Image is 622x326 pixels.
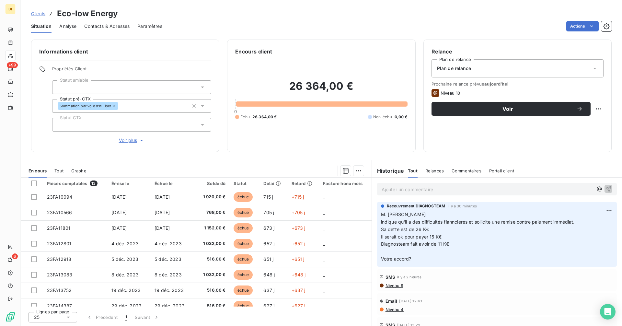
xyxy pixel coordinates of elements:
span: échue [234,192,253,202]
span: [DATE] [155,210,170,215]
span: 715 j [263,194,273,200]
span: Propriétés Client [52,66,211,75]
span: 23FA12801 [47,241,71,246]
span: _ [323,241,325,246]
span: 627 j [263,303,274,309]
h3: Eco-low Energy [57,8,118,19]
div: Retard [292,181,316,186]
span: 23FA13083 [47,272,72,277]
div: Facture hono mois [323,181,368,186]
span: Tout [54,168,63,173]
span: +705 j [292,210,305,215]
span: échue [234,239,253,249]
span: 19 déc. 2023 [111,287,141,293]
a: Clients [31,10,45,17]
span: 23FA10566 [47,210,72,215]
span: Commentaires [452,168,481,173]
span: 0 [234,109,237,114]
span: 768,00 € [198,209,226,216]
span: 1 920,00 € [198,194,226,200]
span: SMS [386,274,395,280]
span: +627 j [292,303,305,309]
span: [DATE] [111,225,127,231]
span: _ [323,194,325,200]
div: Délai [263,181,283,186]
div: Solde dû [198,181,226,186]
h6: Encours client [235,48,272,55]
span: 648 j [263,272,275,277]
span: Contacts & Adresses [84,23,130,29]
span: Situation [31,23,52,29]
span: Email [386,298,397,304]
span: Portail client [489,168,514,173]
span: Graphe [71,168,86,173]
span: 4 déc. 2023 [155,241,182,246]
span: 651 j [263,256,273,262]
div: Échue le [155,181,190,186]
span: 1 152,00 € [198,225,226,231]
span: [DATE] [111,194,127,200]
button: 1 [121,310,131,324]
div: DI [5,4,16,14]
span: _ [323,210,325,215]
span: _ [323,272,325,277]
span: [DATE] 12:43 [399,299,422,303]
span: 0,00 € [395,114,408,120]
h6: Historique [372,167,404,175]
span: échue [234,223,253,233]
span: +652 j [292,241,305,246]
span: Sommation par voie d'huiiser [60,104,111,108]
span: aujourd’hui [484,81,509,87]
div: Open Intercom Messenger [600,304,616,320]
span: Recouvrement DIAGNOSTEAM [387,203,445,209]
input: Ajouter une valeur [58,84,63,90]
span: [DATE] [155,194,170,200]
span: échue [234,301,253,311]
span: 5 déc. 2023 [155,256,181,262]
span: 23FA11801 [47,225,70,231]
h6: Relance [432,48,604,55]
span: Plan de relance [437,65,471,72]
span: Voir [439,106,576,111]
button: Actions [566,21,599,31]
span: Prochaine relance prévue [432,81,604,87]
span: Tout [408,168,418,173]
span: 25 [34,314,40,320]
span: Niveau 9 [385,283,403,288]
div: Pièces comptables [47,180,104,186]
span: [DATE] [155,225,170,231]
div: Émise le [111,181,147,186]
span: 1 [125,314,127,320]
span: _ [323,256,325,262]
span: 8 déc. 2023 [111,272,139,277]
span: 705 j [263,210,274,215]
span: 5 déc. 2023 [111,256,138,262]
span: Voir plus [119,137,145,144]
span: 516,00 € [198,256,226,262]
span: 652 j [263,241,274,246]
span: Paramètres [137,23,162,29]
span: il y a 30 minutes [448,204,477,208]
span: échue [234,270,253,280]
input: Ajouter une valeur [118,103,123,109]
span: [DATE] [111,210,127,215]
div: Statut [234,181,256,186]
span: 673 j [263,225,274,231]
span: _ [323,303,325,309]
span: +648 j [292,272,306,277]
h2: 26 364,00 € [235,80,407,99]
button: Voir plus [52,137,211,144]
span: En cours [29,168,47,173]
span: Non-échu [373,114,392,120]
span: 26 364,00 € [252,114,277,120]
span: 13 [90,180,97,186]
span: il y a 2 heures [397,275,421,279]
span: Analyse [59,23,76,29]
button: Suivant [131,310,164,324]
span: _ [323,225,325,231]
span: +637 j [292,287,305,293]
span: +715 j [292,194,304,200]
span: +673 j [292,225,305,231]
span: 516,00 € [198,303,226,309]
button: Précédent [82,310,121,324]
